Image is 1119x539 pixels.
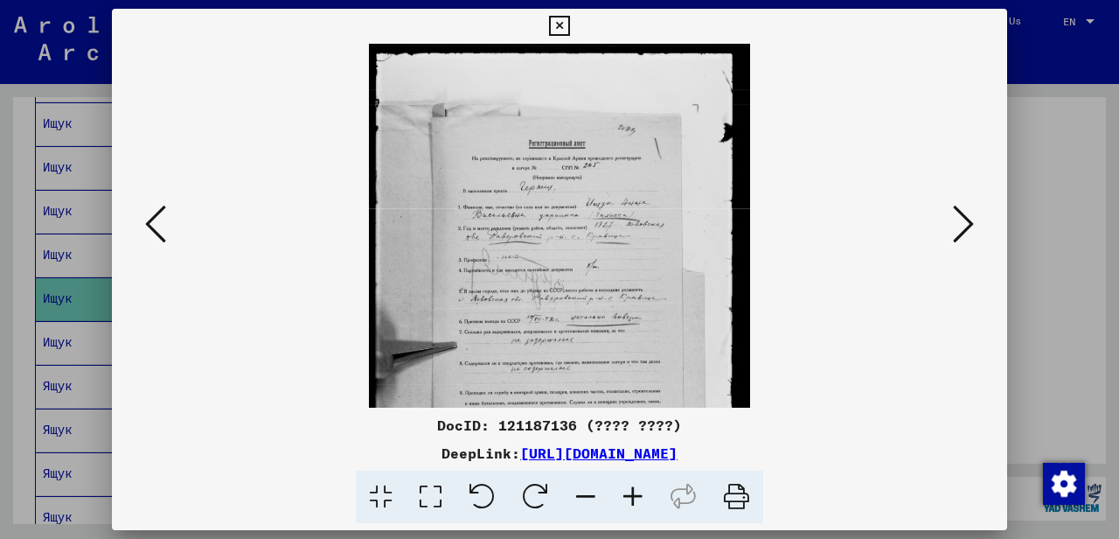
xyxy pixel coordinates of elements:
[369,44,751,539] img: 001.jpg
[112,443,1007,464] div: DeepLink:
[112,415,1007,436] div: DocID: 121187136 (???? ????)
[1043,463,1085,505] img: Change consent
[1042,462,1084,504] div: Change consent
[520,444,678,462] a: [URL][DOMAIN_NAME]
